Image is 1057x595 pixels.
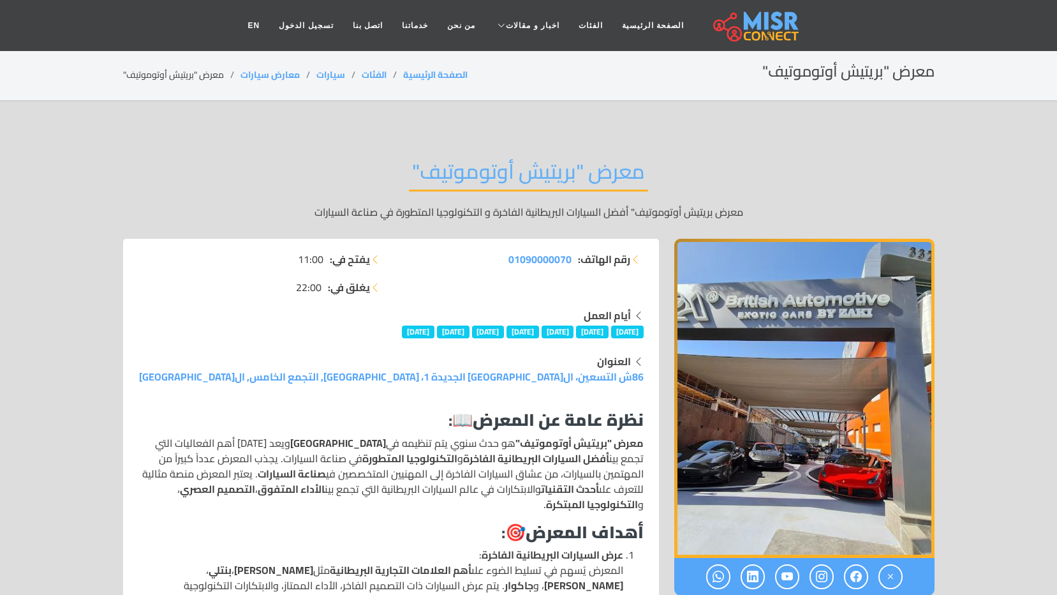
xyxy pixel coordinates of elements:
[473,404,644,435] strong: نظرة عامة عن المعرض
[258,479,325,499] strong: الأداء المتفوق
[674,239,935,558] img: معرض "بريتيش أوتوموتيف"
[269,13,343,38] a: تسجيل الدخول
[138,435,644,512] p: هو حدث سنوي يتم تنظيمه في ويعد [DATE] أهم الفعاليات التي تجمع بين و في صناعة السيارات. يجذب المعر...
[546,495,638,514] strong: التكنولوجيا المبتكرة
[403,66,468,83] a: الصفحة الرئيسية
[123,68,240,82] li: معرض "بريتيش أوتوموتيف"
[508,250,572,269] span: 01090000070
[472,326,505,338] span: [DATE]
[362,66,387,83] a: الفئات
[578,252,630,267] strong: رقم الهاتف:
[544,576,623,595] strong: [PERSON_NAME]
[362,449,457,468] strong: التكنولوجيا المتطورة
[328,280,370,295] strong: يغلق في:
[584,306,631,325] strong: أيام العمل
[542,326,574,338] span: [DATE]
[569,13,612,38] a: الفئات
[505,576,533,595] strong: جاكوار
[437,326,469,338] span: [DATE]
[123,204,935,220] p: معرض بريتيش أوتوموتيف" أفضل السيارات البريطانية الفاخرة و التكنولوجيا المتطورة في صناعة السيارات
[762,63,935,81] h2: معرض "بريتيش أوتوموتيف"
[611,326,644,338] span: [DATE]
[485,13,569,38] a: اخبار و مقالات
[138,410,644,430] h3: 📖:
[392,13,438,38] a: خدماتنا
[541,479,599,499] strong: أحدث التقنيات
[463,449,609,468] strong: أفضل السيارات البريطانية الفاخرة
[258,464,326,483] strong: صناعة السيارات
[330,561,471,580] strong: أهم العلامات التجارية البريطانية
[526,516,644,548] strong: أهداف المعرض
[239,13,270,38] a: EN
[139,367,644,386] a: 86ش التسعين، ال[GEOGRAPHIC_DATA] الجديدة 1، [GEOGRAPHIC_DATA], التجمع الخامس, ال[GEOGRAPHIC_DATA]
[576,326,609,338] span: [DATE]
[240,66,300,83] a: معارض سيارات
[515,433,644,453] strong: معرض "بريتيش أوتوموتيف"
[296,280,322,295] span: 22:00
[482,545,623,564] strong: عرض السيارات البريطانية الفاخرة
[508,252,572,267] a: 01090000070
[343,13,392,38] a: اتصل بنا
[180,479,255,499] strong: التصميم العصري
[316,66,345,83] a: سيارات
[402,326,434,338] span: [DATE]
[290,433,386,453] strong: [GEOGRAPHIC_DATA]
[409,159,648,192] h2: معرض "بريتيش أوتوموتيف"
[330,252,370,267] strong: يفتح في:
[438,13,485,38] a: من نحن
[209,561,232,580] strong: بنتلي
[506,20,559,31] span: اخبار و مقالات
[597,352,631,371] strong: العنوان
[234,561,313,580] strong: [PERSON_NAME]
[298,252,323,267] span: 11:00
[138,522,644,542] h3: 🎯:
[713,10,799,41] img: main.misr_connect
[612,13,693,38] a: الصفحة الرئيسية
[506,326,539,338] span: [DATE]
